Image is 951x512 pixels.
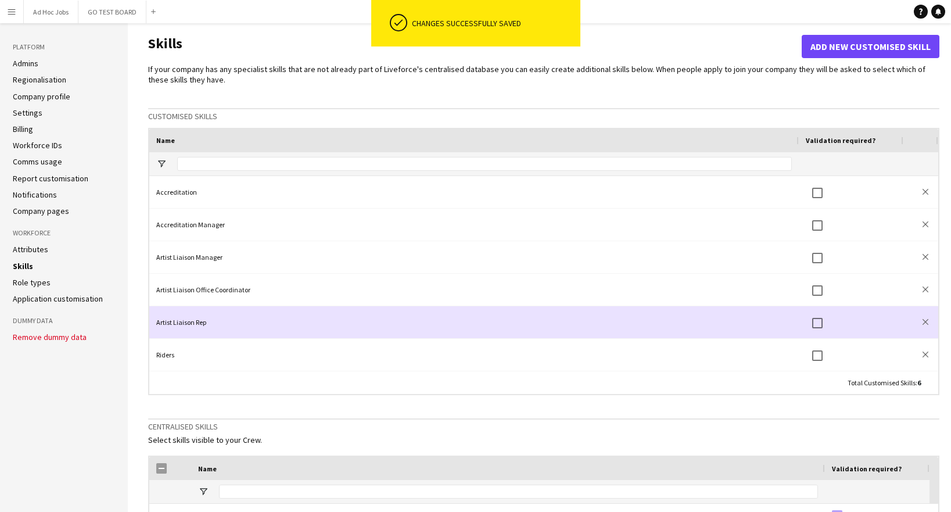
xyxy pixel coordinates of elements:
[156,159,167,169] button: Open Filter Menu
[13,228,115,238] h3: Workforce
[156,136,175,145] span: Name
[148,35,802,58] h1: Skills
[148,435,939,445] p: Select skills visible to your Crew.
[806,136,875,145] span: Validation required?
[149,306,799,338] div: Artist Liaison Rep
[148,111,939,121] h3: Customised skills
[13,91,70,102] a: Company profile
[13,74,66,85] a: Regionalisation
[13,173,88,184] a: Report customisation
[13,206,69,216] a: Company pages
[24,1,78,23] button: Ad Hoc Jobs
[177,157,792,171] input: Name Filter Input
[149,339,799,371] div: Riders
[412,18,576,28] div: Changes successfully saved
[198,464,217,473] span: Name
[848,378,916,387] span: Total Customised Skills
[149,241,799,273] div: Artist Liaison Manager
[219,485,818,499] input: Name Filter Input
[13,293,103,304] a: Application customisation
[198,486,209,497] button: Open Filter Menu
[917,378,921,387] span: 6
[13,124,33,134] a: Billing
[78,1,146,23] button: GO TEST BOARD
[148,64,939,85] p: If your company has any specialist skills that are not already part of Liveforce's centralised da...
[13,261,33,271] a: Skills
[149,274,799,306] div: Artist Liaison Office Coordinator
[13,189,57,200] a: Notifications
[802,35,939,58] button: Add new customised skill
[148,421,939,432] h3: Centralised skills
[832,464,902,473] span: Validation required?
[13,58,38,69] a: Admins
[13,140,62,151] a: Workforce IDs
[13,244,48,255] a: Attributes
[848,371,921,394] div: :
[13,108,42,118] a: Settings
[13,277,51,288] a: Role types
[149,209,799,241] div: Accreditation Manager
[13,156,62,167] a: Comms usage
[13,316,115,326] h3: Dummy Data
[149,176,799,208] div: Accreditation
[13,42,115,52] h3: Platform
[13,332,87,342] button: Remove dummy data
